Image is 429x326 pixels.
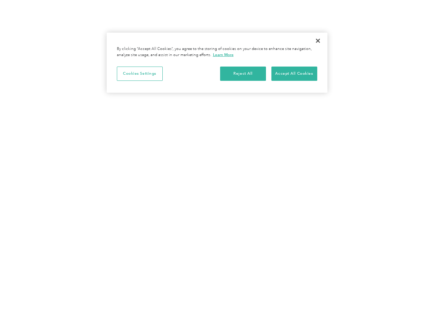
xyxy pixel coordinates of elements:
button: Reject All [220,67,266,81]
a: More information about your privacy, opens in a new tab [213,52,234,57]
div: Privacy [107,33,327,93]
button: Close [310,33,325,48]
button: Accept All Cookies [271,67,317,81]
div: By clicking “Accept All Cookies”, you agree to the storing of cookies on your device to enhance s... [117,46,317,58]
button: Cookies Settings [117,67,163,81]
div: Cookie banner [107,33,327,93]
